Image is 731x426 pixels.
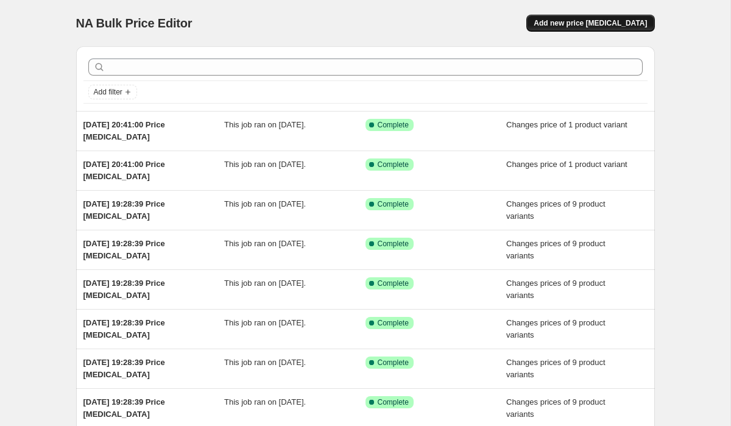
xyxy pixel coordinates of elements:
span: Complete [378,239,409,249]
span: [DATE] 19:28:39 Price [MEDICAL_DATA] [83,397,165,419]
span: Complete [378,120,409,130]
span: Changes prices of 9 product variants [506,397,606,419]
span: This job ran on [DATE]. [224,199,306,208]
button: Add filter [88,85,137,99]
span: [DATE] 19:28:39 Price [MEDICAL_DATA] [83,239,165,260]
span: This job ran on [DATE]. [224,239,306,248]
span: Changes prices of 9 product variants [506,199,606,221]
span: Complete [378,199,409,209]
span: Changes prices of 9 product variants [506,318,606,339]
span: This job ran on [DATE]. [224,318,306,327]
span: Changes prices of 9 product variants [506,358,606,379]
span: This job ran on [DATE]. [224,120,306,129]
span: [DATE] 19:28:39 Price [MEDICAL_DATA] [83,199,165,221]
span: Changes prices of 9 product variants [506,279,606,300]
span: Changes prices of 9 product variants [506,239,606,260]
span: This job ran on [DATE]. [224,279,306,288]
span: NA Bulk Price Editor [76,16,192,30]
span: Changes price of 1 product variant [506,120,627,129]
span: Changes price of 1 product variant [506,160,627,169]
span: Complete [378,279,409,288]
span: This job ran on [DATE]. [224,358,306,367]
span: [DATE] 20:41:00 Price [MEDICAL_DATA] [83,120,165,141]
span: This job ran on [DATE]. [224,160,306,169]
button: Add new price [MEDICAL_DATA] [526,15,654,32]
span: Add filter [94,87,122,97]
span: This job ran on [DATE]. [224,397,306,406]
span: [DATE] 20:41:00 Price [MEDICAL_DATA] [83,160,165,181]
span: Complete [378,160,409,169]
span: [DATE] 19:28:39 Price [MEDICAL_DATA] [83,358,165,379]
span: [DATE] 19:28:39 Price [MEDICAL_DATA] [83,279,165,300]
span: Complete [378,358,409,367]
span: [DATE] 19:28:39 Price [MEDICAL_DATA] [83,318,165,339]
span: Complete [378,318,409,328]
span: Add new price [MEDICAL_DATA] [534,18,647,28]
span: Complete [378,397,409,407]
